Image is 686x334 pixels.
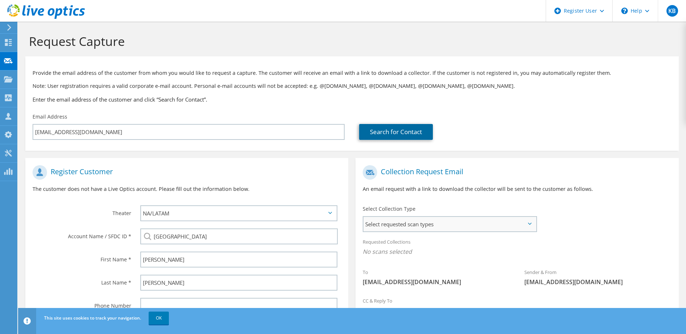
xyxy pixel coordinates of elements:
span: [EMAIL_ADDRESS][DOMAIN_NAME] [363,278,510,286]
span: [EMAIL_ADDRESS][DOMAIN_NAME] [524,278,672,286]
span: This site uses cookies to track your navigation. [44,315,141,321]
label: Last Name * [33,275,131,286]
label: Theater [33,205,131,217]
div: CC & Reply To [355,293,678,318]
label: First Name * [33,252,131,263]
p: The customer does not have a Live Optics account. Please fill out the information below. [33,185,341,193]
p: An email request with a link to download the collector will be sent to the customer as follows. [363,185,671,193]
p: Provide the email address of the customer from whom you would like to request a capture. The cust... [33,69,672,77]
a: Search for Contact [359,124,433,140]
span: No scans selected [363,248,671,256]
div: To [355,265,517,290]
label: Phone Number [33,298,131,309]
label: Select Collection Type [363,205,416,213]
a: OK [149,312,169,325]
span: [PERSON_NAME][EMAIL_ADDRESS][PERSON_NAME][DOMAIN_NAME] [363,307,671,314]
h1: Request Capture [29,34,672,49]
h3: Enter the email address of the customer and click “Search for Contact”. [33,95,672,103]
p: Note: User registration requires a valid corporate e-mail account. Personal e-mail accounts will ... [33,82,672,90]
h1: Collection Request Email [363,165,668,180]
span: Select requested scan types [363,217,536,231]
svg: \n [621,8,628,14]
h1: Register Customer [33,165,337,180]
div: Requested Collections [355,234,678,261]
label: Account Name / SFDC ID * [33,228,131,240]
span: KB [666,5,678,17]
label: Email Address [33,113,67,120]
div: Sender & From [517,265,679,290]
